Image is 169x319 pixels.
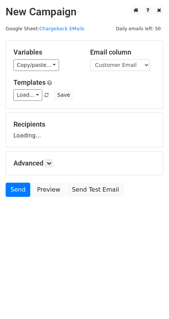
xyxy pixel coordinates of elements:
div: Loading... [13,120,156,140]
h5: Variables [13,48,79,56]
h5: Email column [90,48,156,56]
button: Save [54,89,73,101]
h5: Advanced [13,159,156,167]
h2: New Campaign [6,6,163,18]
a: Preview [32,183,65,197]
a: Copy/paste... [13,59,59,71]
a: Daily emails left: 50 [113,26,163,31]
small: Google Sheet: [6,26,84,31]
a: Chargeback EMails [39,26,84,31]
h5: Recipients [13,120,156,128]
span: Daily emails left: 50 [113,25,163,33]
a: Load... [13,89,42,101]
a: Send [6,183,30,197]
a: Templates [13,78,46,86]
a: Send Test Email [67,183,124,197]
